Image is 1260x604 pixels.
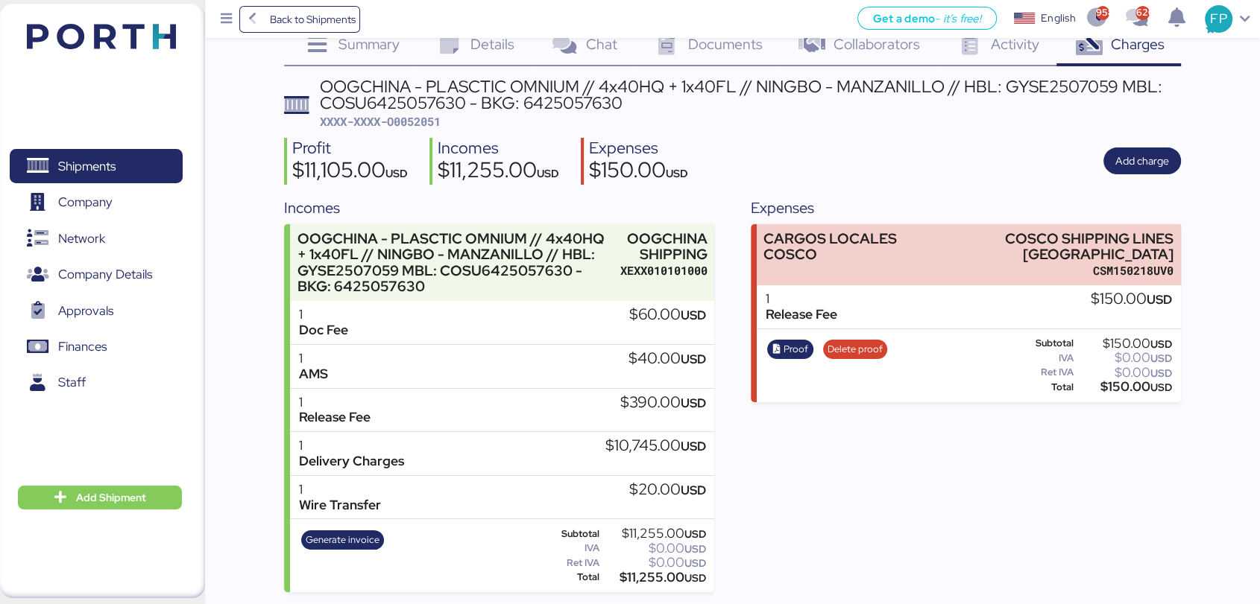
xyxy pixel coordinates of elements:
span: USD [537,166,559,180]
div: Incomes [438,138,559,159]
button: Generate invoice [301,530,385,550]
span: USD [684,527,705,541]
div: AMS [299,366,328,382]
div: Ret IVA [544,558,599,568]
span: Shipments [58,156,116,177]
div: Release Fee [766,307,837,322]
span: Generate invoice [306,532,379,548]
span: Company Details [58,264,152,285]
span: USD [1147,291,1172,308]
span: Staff [58,372,86,393]
a: Network [10,221,183,255]
div: CSM150218UV0 [927,263,1174,279]
span: Activity [991,34,1039,54]
div: IVA [1011,353,1074,363]
div: Wire Transfer [299,497,381,513]
span: USD [1150,366,1172,380]
span: Proof [784,341,808,357]
span: USD [680,395,705,411]
div: $10,745.00 [605,438,705,454]
button: Delete proof [823,340,888,359]
a: Shipments [10,149,183,183]
div: Release Fee [299,410,371,425]
div: Subtotal [1011,338,1074,349]
button: Add Shipment [18,486,182,509]
span: Summary [338,34,400,54]
a: Company Details [10,258,183,292]
div: $20.00 [629,482,705,498]
span: USD [1150,337,1172,351]
span: Charges [1110,34,1164,54]
div: $150.00 [1091,291,1172,308]
span: Collaborators [834,34,920,54]
div: OOGCHINA SHIPPING [620,231,708,262]
div: 1 [299,307,348,322]
div: Total [1011,382,1074,392]
span: Chat [585,34,617,54]
div: COSCO SHIPPING LINES [GEOGRAPHIC_DATA] [927,231,1174,262]
span: USD [680,351,705,367]
div: $390.00 [620,395,705,411]
div: 1 [299,351,328,366]
div: English [1041,10,1075,26]
a: Company [10,185,183,220]
span: Company [58,191,113,213]
div: $0.00 [602,543,706,554]
a: Staff [10,366,183,400]
div: $150.00 [1076,381,1172,392]
span: USD [680,438,705,454]
div: Profit [292,138,408,159]
div: Doc Fee [299,322,348,338]
div: OOGCHINA - PLASCTIC OMNIUM // 4x40HQ + 1x40FL // NINGBO - MANZANILLO // HBL: GYSE2507059 MBL: COS... [320,78,1181,112]
div: $60.00 [629,307,705,323]
a: Back to Shipments [239,6,361,33]
div: 1 [766,291,837,307]
span: Back to Shipments [269,10,355,28]
span: USD [1150,381,1172,394]
div: $0.00 [1076,352,1172,363]
span: USD [680,307,705,323]
div: $11,255.00 [438,159,559,185]
span: USD [385,166,408,180]
div: Delivery Charges [299,454,404,469]
span: USD [680,482,705,498]
span: Add charge [1115,152,1169,170]
div: Expenses [751,197,1181,219]
div: IVA [544,543,599,553]
div: Incomes [284,197,714,219]
div: CARGOS LOCALES COSCO [763,231,920,262]
div: $40.00 [628,351,705,367]
div: 1 [299,395,371,410]
span: Approvals [58,300,113,322]
span: XXXX-XXXX-O0052051 [320,114,441,129]
div: Expenses [589,138,688,159]
div: $11,255.00 [602,572,706,583]
span: Details [470,34,514,54]
button: Proof [767,340,813,359]
div: Total [544,572,599,582]
div: XEXX010101000 [620,263,708,279]
span: USD [684,556,705,570]
span: FP [1210,9,1226,28]
span: USD [684,542,705,556]
div: 1 [299,438,404,454]
span: USD [666,166,688,180]
button: Add charge [1103,147,1181,174]
button: Menu [214,7,239,32]
div: $11,105.00 [292,159,408,185]
span: Documents [688,34,763,54]
div: $0.00 [602,557,706,568]
span: Finances [58,336,107,357]
a: Finances [10,330,183,364]
div: OOGCHINA - PLASCTIC OMNIUM // 4x40HQ + 1x40FL // NINGBO - MANZANILLO // HBL: GYSE2507059 MBL: COS... [297,231,614,294]
a: Approvals [10,293,183,328]
div: 1 [299,482,381,497]
span: USD [1150,352,1172,365]
div: $150.00 [1076,338,1172,349]
span: Network [58,228,105,249]
div: Subtotal [544,529,599,539]
span: USD [684,571,705,585]
div: $11,255.00 [602,528,706,539]
span: Add Shipment [76,489,146,506]
div: Ret IVA [1011,367,1074,378]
